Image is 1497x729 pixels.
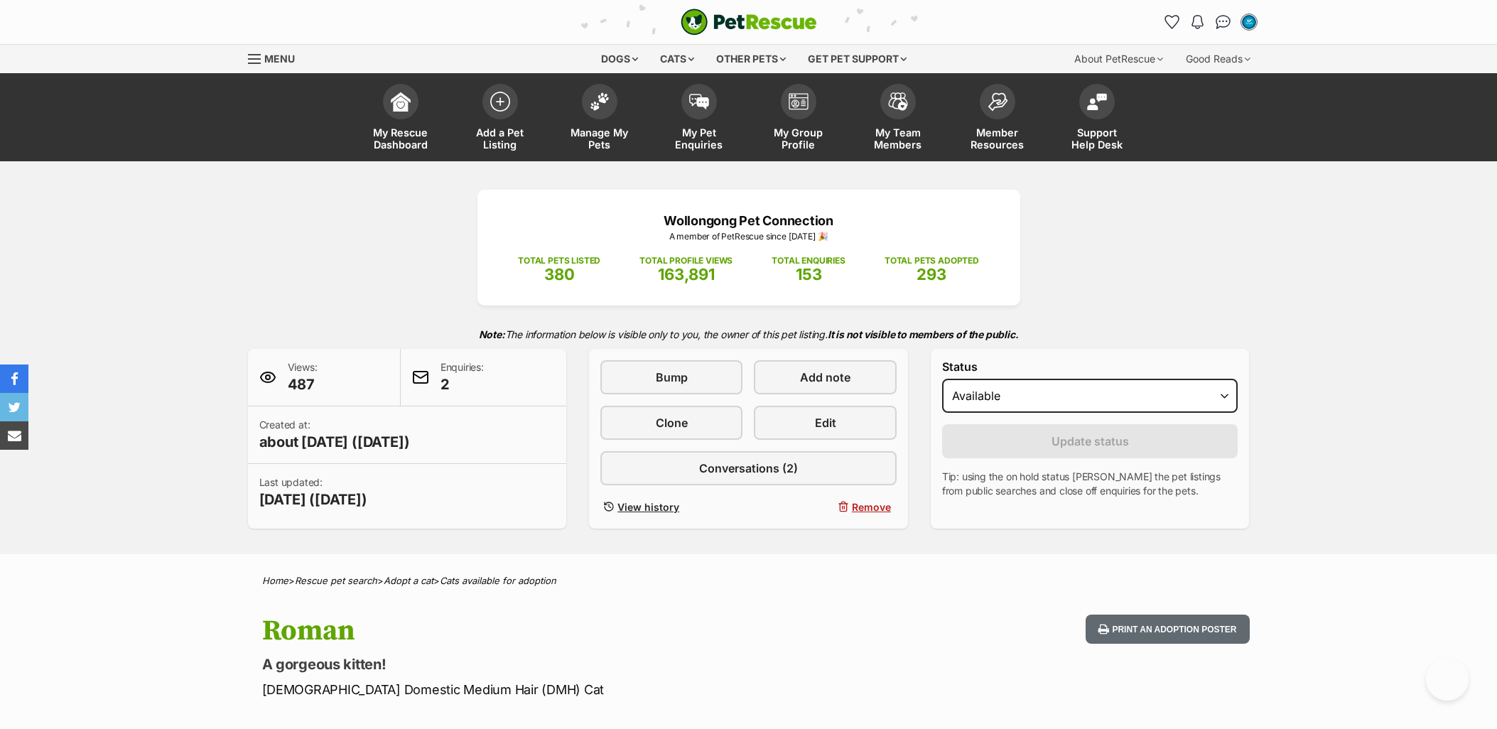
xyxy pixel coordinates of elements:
span: Update status [1052,433,1129,450]
div: Dogs [591,45,648,73]
span: My Group Profile [767,126,831,151]
a: My Group Profile [749,77,848,161]
a: Favourites [1161,11,1184,33]
p: Last updated: [259,475,367,509]
ul: Account quick links [1161,11,1260,33]
span: 293 [917,265,946,283]
span: 487 [288,374,318,394]
p: TOTAL ENQUIRIES [772,254,845,267]
div: > > > [227,576,1271,586]
strong: It is not visible to members of the public. [828,328,1019,340]
p: Wollongong Pet Connection [499,211,999,230]
span: My Rescue Dashboard [369,126,433,151]
span: 380 [544,265,575,283]
p: Created at: [259,418,410,452]
span: Bump [656,369,688,386]
a: Cats available for adoption [440,575,556,586]
p: A member of PetRescue since [DATE] 🎉 [499,230,999,243]
h1: Roman [262,615,863,647]
p: The information below is visible only to you, the owner of this pet listing. [248,320,1250,349]
span: View history [617,499,679,514]
div: Get pet support [798,45,917,73]
a: Home [262,575,288,586]
img: add-pet-listing-icon-0afa8454b4691262ce3f59096e99ab1cd57d4a30225e0717b998d2c9b9846f56.svg [490,92,510,112]
p: [DEMOGRAPHIC_DATA] Domestic Medium Hair (DMH) Cat [262,680,863,699]
span: 163,891 [658,265,715,283]
span: Conversations (2) [699,460,798,477]
button: Remove [754,497,896,517]
button: Notifications [1187,11,1209,33]
span: My Team Members [866,126,930,151]
a: Bump [600,360,742,394]
a: Manage My Pets [550,77,649,161]
button: Update status [942,424,1238,458]
img: Emily Middleton profile pic [1242,15,1256,29]
a: Edit [754,406,896,440]
a: Conversations (2) [600,451,897,485]
div: Cats [650,45,704,73]
span: Support Help Desk [1065,126,1129,151]
img: member-resources-icon-8e73f808a243e03378d46382f2149f9095a855e16c252ad45f914b54edf8863c.svg [988,92,1007,112]
a: Add a Pet Listing [450,77,550,161]
span: about [DATE] ([DATE]) [259,432,410,452]
p: TOTAL PETS LISTED [518,254,600,267]
iframe: Help Scout Beacon - Open [1426,658,1469,701]
label: Status [942,360,1238,373]
a: Member Resources [948,77,1047,161]
span: Add note [800,369,850,386]
div: Good Reads [1176,45,1260,73]
img: team-members-icon-5396bd8760b3fe7c0b43da4ab00e1e3bb1a5d9ba89233759b79545d2d3fc5d0d.svg [888,92,908,111]
a: My Pet Enquiries [649,77,749,161]
img: help-desk-icon-fdf02630f3aa405de69fd3d07c3f3aa587a6932b1a1747fa1d2bba05be0121f9.svg [1087,93,1107,110]
a: My Team Members [848,77,948,161]
a: Rescue pet search [295,575,377,586]
span: Menu [264,53,295,65]
a: Adopt a cat [384,575,433,586]
button: My account [1238,11,1260,33]
div: Other pets [706,45,796,73]
img: dashboard-icon-eb2f2d2d3e046f16d808141f083e7271f6b2e854fb5c12c21221c1fb7104beca.svg [391,92,411,112]
button: Print an adoption poster [1086,615,1249,644]
img: notifications-46538b983faf8c2785f20acdc204bb7945ddae34d4c08c2a6579f10ce5e182be.svg [1191,15,1203,29]
a: Add note [754,360,896,394]
img: chat-41dd97257d64d25036548639549fe6c8038ab92f7586957e7f3b1b290dea8141.svg [1216,15,1231,29]
p: A gorgeous kitten! [262,654,863,674]
img: group-profile-icon-3fa3cf56718a62981997c0bc7e787c4b2cf8bcc04b72c1350f741eb67cf2f40e.svg [789,93,809,110]
p: Enquiries: [441,360,484,394]
span: Edit [815,414,836,431]
span: Clone [656,414,688,431]
span: 2 [441,374,484,394]
a: My Rescue Dashboard [351,77,450,161]
p: Views: [288,360,318,394]
span: My Pet Enquiries [667,126,731,151]
img: manage-my-pets-icon-02211641906a0b7f246fdf0571729dbe1e7629f14944591b6c1af311fb30b64b.svg [590,92,610,111]
span: 153 [796,265,822,283]
img: logo-cat-932fe2b9b8326f06289b0f2fb663e598f794de774fb13d1741a6617ecf9a85b4.svg [681,9,817,36]
img: pet-enquiries-icon-7e3ad2cf08bfb03b45e93fb7055b45f3efa6380592205ae92323e6603595dc1f.svg [689,94,709,109]
a: Conversations [1212,11,1235,33]
span: Member Resources [966,126,1029,151]
strong: Note: [479,328,505,340]
a: PetRescue [681,9,817,36]
div: About PetRescue [1064,45,1173,73]
p: TOTAL PETS ADOPTED [885,254,979,267]
p: Tip: using the on hold status [PERSON_NAME] the pet listings from public searches and close off e... [942,470,1238,498]
span: Add a Pet Listing [468,126,532,151]
a: Support Help Desk [1047,77,1147,161]
span: [DATE] ([DATE]) [259,490,367,509]
a: View history [600,497,742,517]
span: Manage My Pets [568,126,632,151]
a: Clone [600,406,742,440]
a: Menu [248,45,305,70]
span: Remove [852,499,891,514]
p: TOTAL PROFILE VIEWS [639,254,733,267]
